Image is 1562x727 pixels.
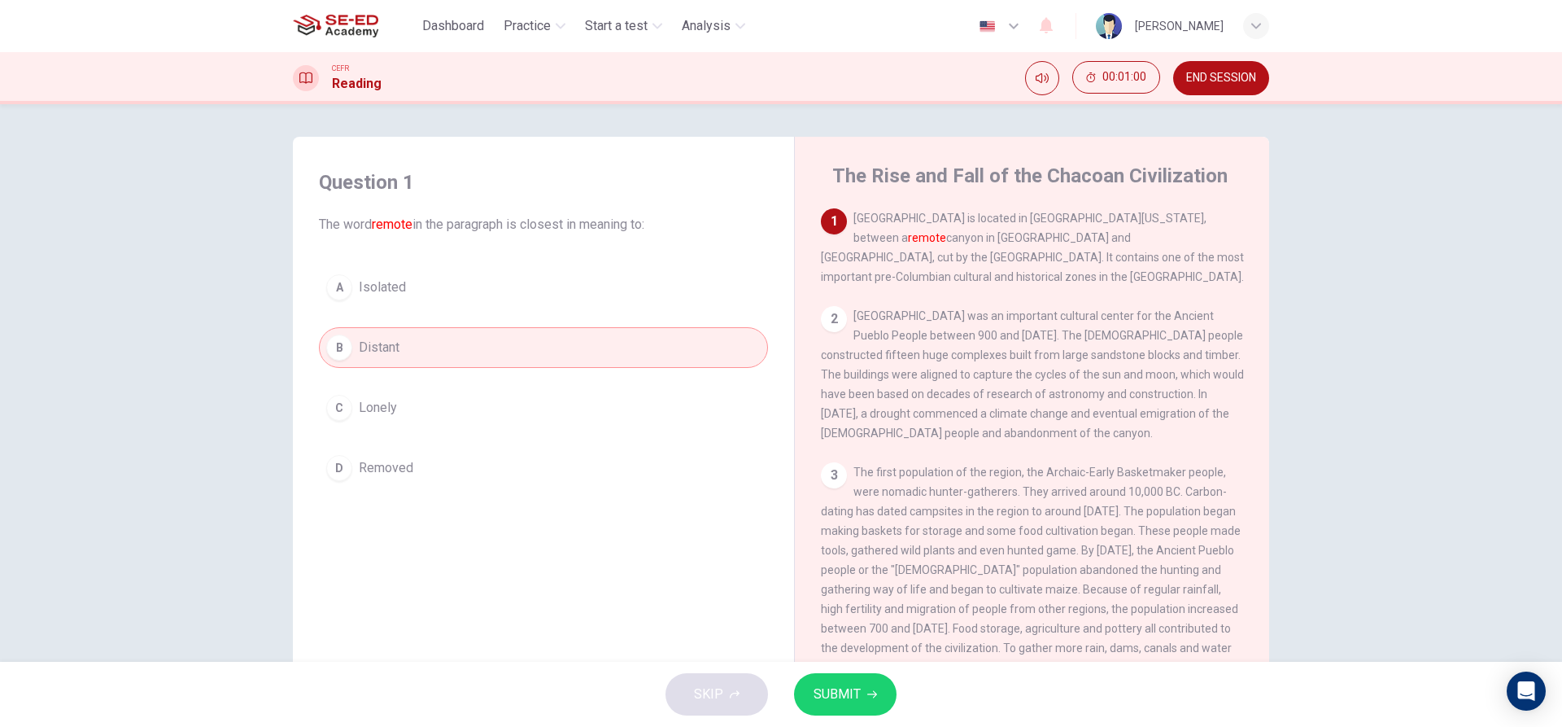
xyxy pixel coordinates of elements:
span: Practice [504,16,551,36]
span: [GEOGRAPHIC_DATA] is located in [GEOGRAPHIC_DATA][US_STATE], between a canyon in [GEOGRAPHIC_DATA... [821,212,1244,283]
span: [GEOGRAPHIC_DATA] was an important cultural center for the Ancient Pueblo People between 900 and ... [821,309,1244,440]
span: SUBMIT [814,683,861,706]
h4: The Rise and Fall of the Chacoan Civilization [832,163,1228,189]
button: DRemoved [319,448,768,488]
button: CLonely [319,388,768,428]
h4: Question 1 [319,169,768,195]
a: SE-ED Academy logo [293,10,416,42]
img: Profile picture [1096,13,1122,39]
span: Start a test [585,16,648,36]
button: Analysis [675,11,752,41]
button: END SESSION [1173,61,1269,95]
div: 3 [821,462,847,488]
div: Open Intercom Messenger [1507,672,1546,711]
div: A [326,274,352,300]
span: Analysis [682,16,731,36]
button: BDistant [319,327,768,368]
span: Dashboard [422,16,484,36]
div: D [326,455,352,481]
span: The word in the paragraph is closest in meaning to: [319,215,768,234]
button: AIsolated [319,267,768,308]
span: END SESSION [1186,72,1256,85]
div: Hide [1072,61,1160,95]
img: SE-ED Academy logo [293,10,378,42]
div: B [326,335,352,361]
div: [PERSON_NAME] [1135,16,1224,36]
span: Distant [359,338,399,357]
div: Mute [1025,61,1059,95]
span: Removed [359,458,413,478]
button: SUBMIT [794,673,897,716]
button: Start a test [578,11,669,41]
img: en [977,20,997,33]
button: Dashboard [416,11,491,41]
span: CEFR [332,63,349,74]
button: 00:01:00 [1072,61,1160,94]
span: Lonely [359,398,397,418]
h1: Reading [332,74,382,94]
span: Isolated [359,278,406,297]
div: 1 [821,208,847,234]
span: The first population of the region, the Archaic-Early Basketmaker people, were nomadic hunter-gat... [821,466,1241,674]
span: 00:01:00 [1102,71,1146,84]
font: remote [908,231,946,244]
font: remote [372,217,412,232]
div: 2 [821,306,847,332]
button: Practice [497,11,572,41]
div: C [326,395,352,421]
